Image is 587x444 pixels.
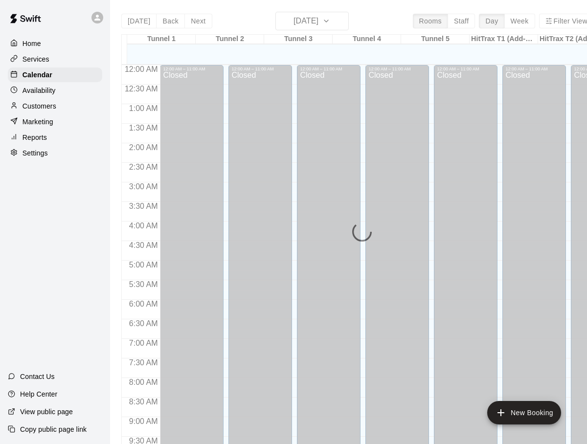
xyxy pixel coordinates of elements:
div: 12:00 AM – 11:00 AM [368,67,426,71]
p: Calendar [23,70,52,80]
a: Customers [8,99,102,113]
p: Reports [23,133,47,142]
div: 12:00 AM – 11:00 AM [505,67,563,71]
span: 5:00 AM [127,261,160,269]
span: 1:00 AM [127,104,160,112]
a: Marketing [8,114,102,129]
p: Settings [23,148,48,158]
span: 9:00 AM [127,417,160,425]
span: 7:30 AM [127,358,160,367]
div: Tunnel 1 [127,35,196,44]
span: 7:00 AM [127,339,160,347]
div: HitTrax T1 (Add-On Service) [470,35,538,44]
div: Tunnel 4 [333,35,401,44]
span: 2:30 AM [127,163,160,171]
a: Home [8,36,102,51]
span: 8:30 AM [127,398,160,406]
p: Customers [23,101,56,111]
span: 5:30 AM [127,280,160,289]
div: 12:00 AM – 11:00 AM [300,67,358,71]
div: Tunnel 2 [196,35,264,44]
p: Marketing [23,117,53,127]
div: Tunnel 3 [264,35,333,44]
a: Availability [8,83,102,98]
span: 12:30 AM [122,85,160,93]
div: 12:00 AM – 11:00 AM [231,67,289,71]
span: 8:00 AM [127,378,160,386]
div: 12:00 AM – 11:00 AM [437,67,495,71]
p: Home [23,39,41,48]
div: 12:00 AM – 11:00 AM [163,67,221,71]
span: 4:30 AM [127,241,160,249]
a: Services [8,52,102,67]
span: 3:00 AM [127,182,160,191]
button: add [487,401,561,424]
div: Tunnel 5 [401,35,470,44]
p: Copy public page link [20,424,87,434]
a: Reports [8,130,102,145]
span: 3:30 AM [127,202,160,210]
p: Availability [23,86,56,95]
a: Settings [8,146,102,160]
p: Contact Us [20,372,55,381]
span: 1:30 AM [127,124,160,132]
span: 12:00 AM [122,65,160,73]
p: View public page [20,407,73,417]
span: 6:30 AM [127,319,160,328]
span: 4:00 AM [127,222,160,230]
p: Help Center [20,389,57,399]
span: 6:00 AM [127,300,160,308]
p: Services [23,54,49,64]
span: 2:00 AM [127,143,160,152]
a: Calendar [8,67,102,82]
